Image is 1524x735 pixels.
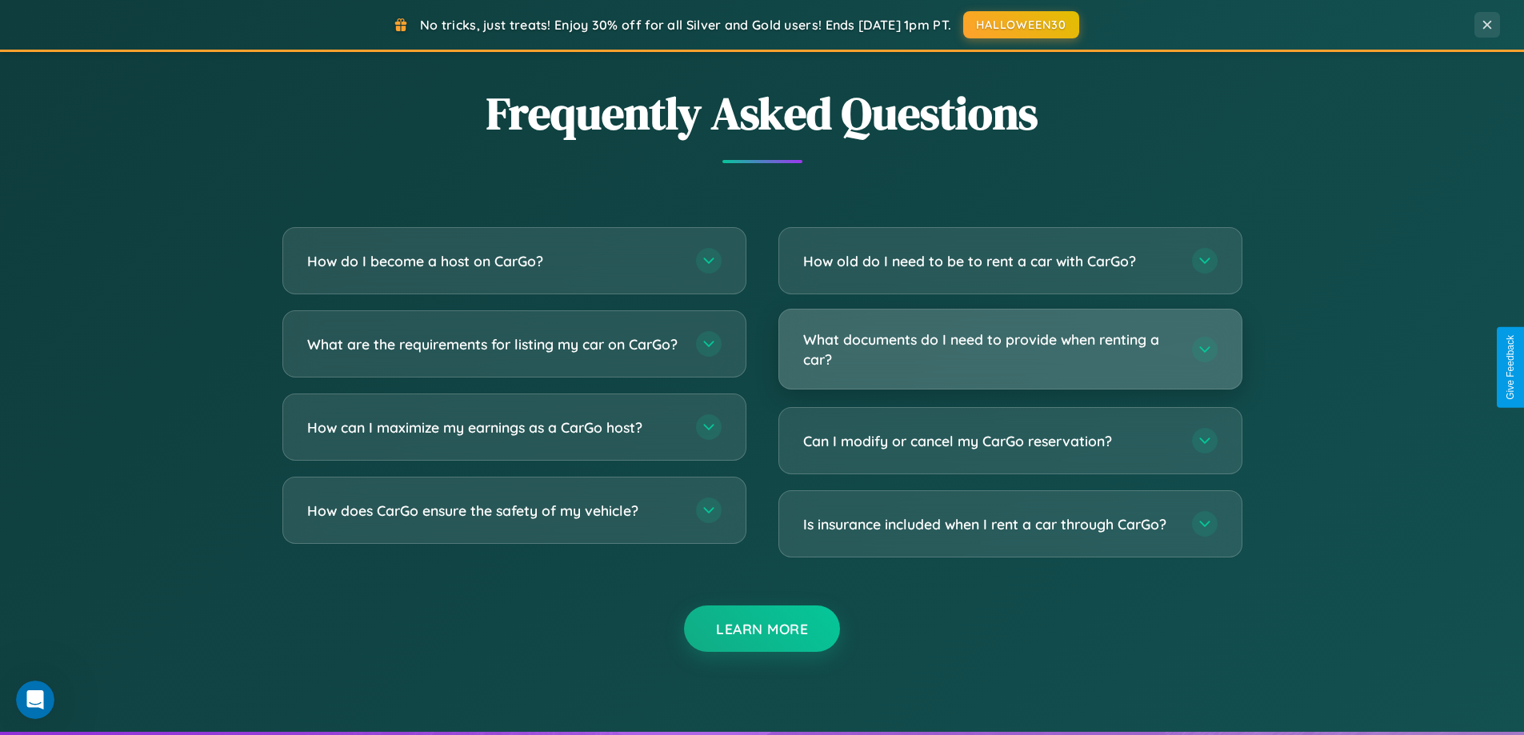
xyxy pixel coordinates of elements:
[803,330,1176,369] h3: What documents do I need to provide when renting a car?
[307,417,680,437] h3: How can I maximize my earnings as a CarGo host?
[282,82,1242,144] h2: Frequently Asked Questions
[1505,335,1516,400] div: Give Feedback
[803,514,1176,534] h3: Is insurance included when I rent a car through CarGo?
[307,501,680,521] h3: How does CarGo ensure the safety of my vehicle?
[963,11,1079,38] button: HALLOWEEN30
[307,334,680,354] h3: What are the requirements for listing my car on CarGo?
[684,605,840,652] button: Learn More
[803,251,1176,271] h3: How old do I need to be to rent a car with CarGo?
[803,431,1176,451] h3: Can I modify or cancel my CarGo reservation?
[16,681,54,719] iframe: Intercom live chat
[420,17,951,33] span: No tricks, just treats! Enjoy 30% off for all Silver and Gold users! Ends [DATE] 1pm PT.
[307,251,680,271] h3: How do I become a host on CarGo?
